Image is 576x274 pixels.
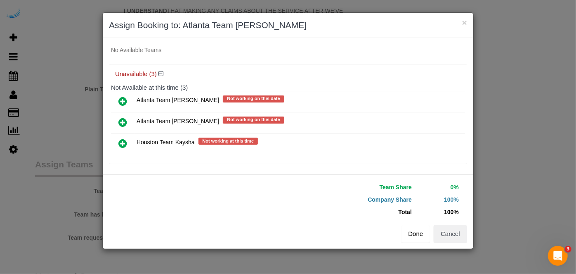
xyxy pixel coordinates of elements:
[137,118,219,125] span: Atlanta Team [PERSON_NAME]
[565,246,571,253] span: 3
[111,84,465,91] h4: Not Available at this time (3)
[115,71,461,78] h4: Unavailable (3)
[414,206,461,218] td: 100%
[137,97,219,104] span: Atlanta Team [PERSON_NAME]
[294,181,414,193] td: Team Share
[198,138,258,144] span: Not working at this time
[294,193,414,206] td: Company Share
[414,193,461,206] td: 100%
[548,246,568,266] iframe: Intercom live chat
[434,225,467,243] button: Cancel
[223,95,284,102] span: Not working on this date
[137,139,195,146] span: Houston Team Kaysha
[109,19,467,31] h3: Assign Booking to: Atlanta Team [PERSON_NAME]
[111,47,161,53] span: No Available Teams
[294,206,414,218] td: Total
[462,18,467,27] button: ×
[223,117,284,123] span: Not working on this date
[414,181,461,193] td: 0%
[401,225,430,243] button: Done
